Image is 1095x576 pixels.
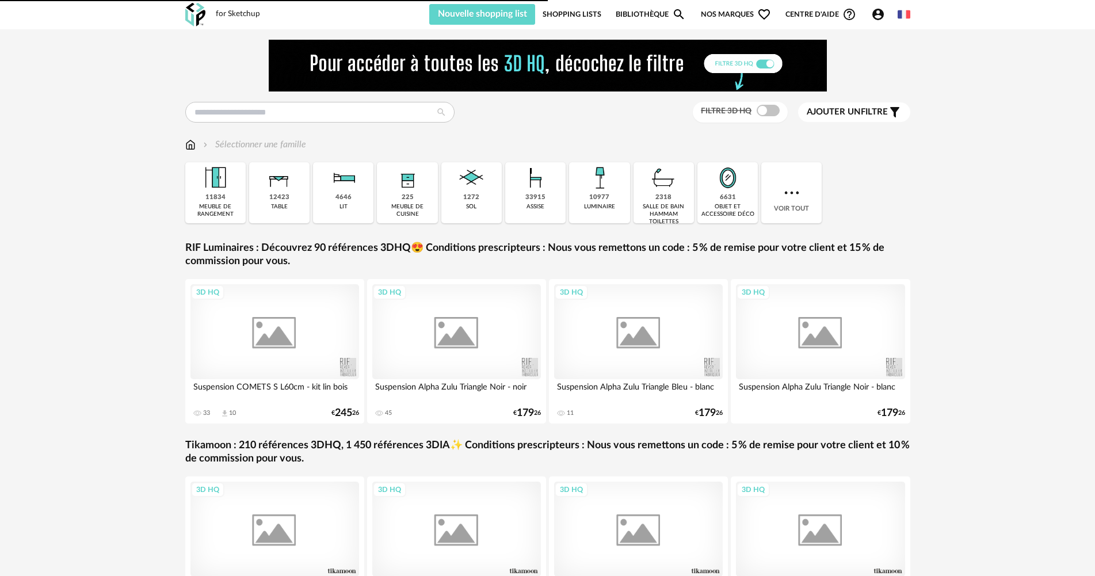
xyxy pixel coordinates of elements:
div: Sélectionner une famille [201,138,306,151]
img: Sol.png [456,162,487,193]
div: 10977 [589,193,609,202]
button: Nouvelle shopping list [429,4,536,25]
div: sol [466,203,476,211]
span: Filtre 3D HQ [701,107,751,115]
img: Luminaire.png [584,162,615,193]
img: Assise.png [520,162,551,193]
div: Suspension Alpha Zulu Triangle Noir - blanc [736,379,905,402]
a: RIF Luminaires : Découvrez 90 références 3DHQ😍 Conditions prescripteurs : Nous vous remettons un ... [185,242,910,269]
div: 3D HQ [191,482,224,497]
div: table [271,203,288,211]
span: Nos marques [701,4,771,25]
a: 3D HQ Suspension Alpha Zulu Triangle Noir - blanc €17926 [731,279,910,424]
a: BibliothèqueMagnify icon [616,4,686,25]
button: Ajouter unfiltre Filter icon [798,102,910,122]
img: Literie.png [328,162,359,193]
div: 3D HQ [737,482,770,497]
img: FILTRE%20HQ%20NEW_V1%20(4).gif [269,40,827,91]
span: Download icon [220,409,229,418]
div: Suspension Alpha Zulu Triangle Noir - noir [372,379,541,402]
div: € 26 [695,409,723,417]
span: 179 [881,409,898,417]
div: € 26 [513,409,541,417]
span: 179 [699,409,716,417]
div: 11 [567,409,574,417]
div: 45 [385,409,392,417]
div: 4646 [335,193,352,202]
div: 33 [203,409,210,417]
div: Voir tout [761,162,822,223]
a: 3D HQ Suspension Alpha Zulu Triangle Bleu - blanc 11 €17926 [549,279,728,424]
a: 3D HQ Suspension Alpha Zulu Triangle Noir - noir 45 €17926 [367,279,547,424]
img: svg+xml;base64,PHN2ZyB3aWR0aD0iMTYiIGhlaWdodD0iMTciIHZpZXdCb3g9IjAgMCAxNiAxNyIgZmlsbD0ibm9uZSIgeG... [185,138,196,151]
div: € 26 [331,409,359,417]
div: 33915 [525,193,545,202]
div: 3D HQ [373,482,406,497]
div: luminaire [584,203,615,211]
div: for Sketchup [216,9,260,20]
span: Filter icon [888,105,902,119]
img: fr [898,8,910,21]
img: Rangement.png [392,162,423,193]
div: 3D HQ [191,285,224,300]
span: Nouvelle shopping list [438,9,527,18]
div: 225 [402,193,414,202]
div: 3D HQ [737,285,770,300]
span: 245 [335,409,352,417]
span: 179 [517,409,534,417]
div: 6631 [720,193,736,202]
a: 3D HQ Suspension COMETS S L60cm - kit lin bois 33 Download icon 10 €24526 [185,279,365,424]
div: € 26 [877,409,905,417]
a: Shopping Lists [543,4,601,25]
div: Suspension Alpha Zulu Triangle Bleu - blanc [554,379,723,402]
div: 10 [229,409,236,417]
span: filtre [807,106,888,118]
img: Salle%20de%20bain.png [648,162,679,193]
div: 3D HQ [555,482,588,497]
div: lit [339,203,348,211]
img: Meuble%20de%20rangement.png [200,162,231,193]
div: 11834 [205,193,226,202]
div: 3D HQ [373,285,406,300]
span: Magnify icon [672,7,686,21]
a: Tikamoon : 210 références 3DHQ, 1 450 références 3DIA✨ Conditions prescripteurs : Nous vous remet... [185,439,910,466]
span: Account Circle icon [871,7,890,21]
div: Suspension COMETS S L60cm - kit lin bois [190,379,360,402]
div: 3D HQ [555,285,588,300]
div: assise [526,203,544,211]
span: Heart Outline icon [757,7,771,21]
img: OXP [185,3,205,26]
span: Ajouter un [807,108,861,116]
div: 12423 [269,193,289,202]
div: 2318 [655,193,672,202]
div: meuble de cuisine [380,203,434,218]
img: svg+xml;base64,PHN2ZyB3aWR0aD0iMTYiIGhlaWdodD0iMTYiIHZpZXdCb3g9IjAgMCAxNiAxNiIgZmlsbD0ibm9uZSIgeG... [201,138,210,151]
span: Account Circle icon [871,7,885,21]
img: more.7b13dc1.svg [781,182,802,203]
div: objet et accessoire déco [701,203,754,218]
span: Centre d'aideHelp Circle Outline icon [785,7,856,21]
div: meuble de rangement [189,203,242,218]
img: Miroir.png [712,162,743,193]
div: salle de bain hammam toilettes [637,203,690,226]
div: 1272 [463,193,479,202]
span: Help Circle Outline icon [842,7,856,21]
img: Table.png [264,162,295,193]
